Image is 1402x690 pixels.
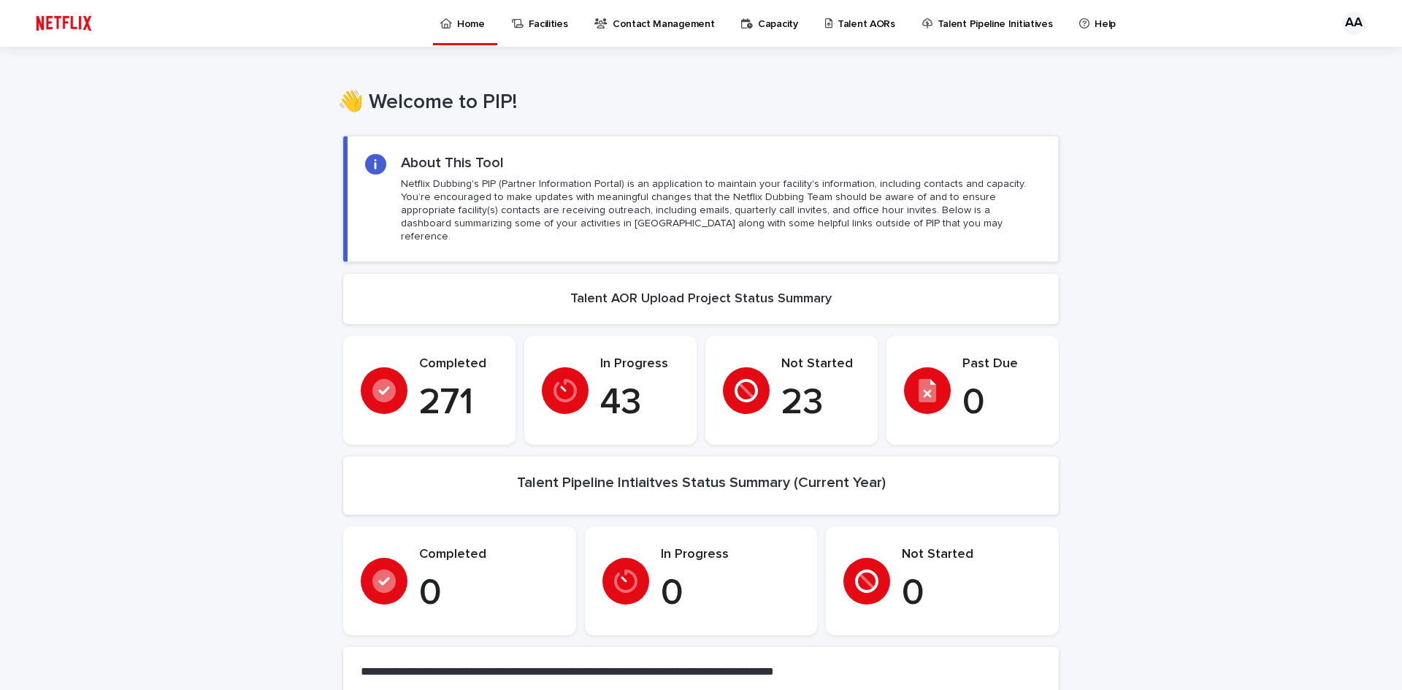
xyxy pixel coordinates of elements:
p: 43 [600,381,679,425]
h2: About This Tool [401,154,504,172]
p: Not Started [902,547,1041,563]
p: Past Due [962,356,1041,372]
h2: Talent Pipeline Intiaitves Status Summary (Current Year) [517,474,886,491]
p: Not Started [781,356,860,372]
p: 0 [419,572,559,616]
div: AA [1342,12,1365,35]
h2: Talent AOR Upload Project Status Summary [570,291,832,307]
p: 0 [661,572,800,616]
p: Completed [419,547,559,563]
p: 23 [781,381,860,425]
p: In Progress [600,356,679,372]
p: In Progress [661,547,800,563]
h1: 👋 Welcome to PIP! [338,91,1054,115]
p: 271 [419,381,498,425]
img: ifQbXi3ZQGMSEF7WDB7W [29,9,99,38]
p: 0 [902,572,1041,616]
p: Netflix Dubbing's PIP (Partner Information Portal) is an application to maintain your facility's ... [401,177,1041,244]
p: Completed [419,356,498,372]
p: 0 [962,381,1041,425]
